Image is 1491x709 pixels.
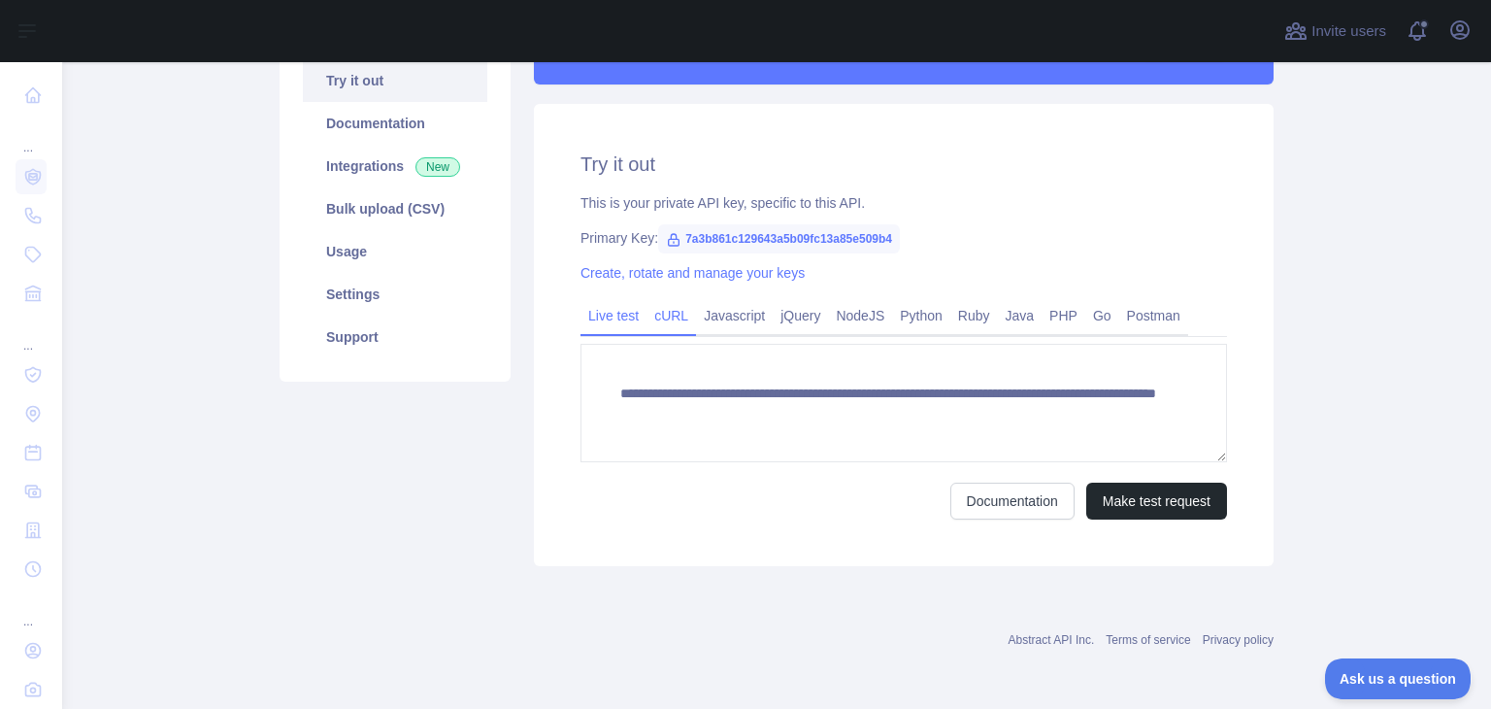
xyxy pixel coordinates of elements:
[415,157,460,177] span: New
[1325,658,1472,699] iframe: Toggle Customer Support
[646,300,696,331] a: cURL
[892,300,950,331] a: Python
[1086,483,1227,520] button: Make test request
[580,300,646,331] a: Live test
[1119,300,1188,331] a: Postman
[16,315,47,354] div: ...
[950,483,1075,520] a: Documentation
[1106,633,1190,647] a: Terms of service
[303,273,487,316] a: Settings
[16,117,47,155] div: ...
[303,59,487,102] a: Try it out
[1311,20,1386,43] span: Invite users
[303,102,487,145] a: Documentation
[696,300,773,331] a: Javascript
[658,224,900,253] span: 7a3b861c129643a5b09fc13a85e509b4
[303,230,487,273] a: Usage
[580,265,805,281] a: Create, rotate and manage your keys
[998,300,1043,331] a: Java
[828,300,892,331] a: NodeJS
[1042,300,1085,331] a: PHP
[773,300,828,331] a: jQuery
[1009,633,1095,647] a: Abstract API Inc.
[1203,633,1274,647] a: Privacy policy
[1280,16,1390,47] button: Invite users
[1085,300,1119,331] a: Go
[580,193,1227,213] div: This is your private API key, specific to this API.
[580,151,1227,178] h2: Try it out
[303,316,487,358] a: Support
[580,228,1227,248] div: Primary Key:
[303,187,487,230] a: Bulk upload (CSV)
[950,300,998,331] a: Ruby
[16,591,47,629] div: ...
[303,145,487,187] a: Integrations New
